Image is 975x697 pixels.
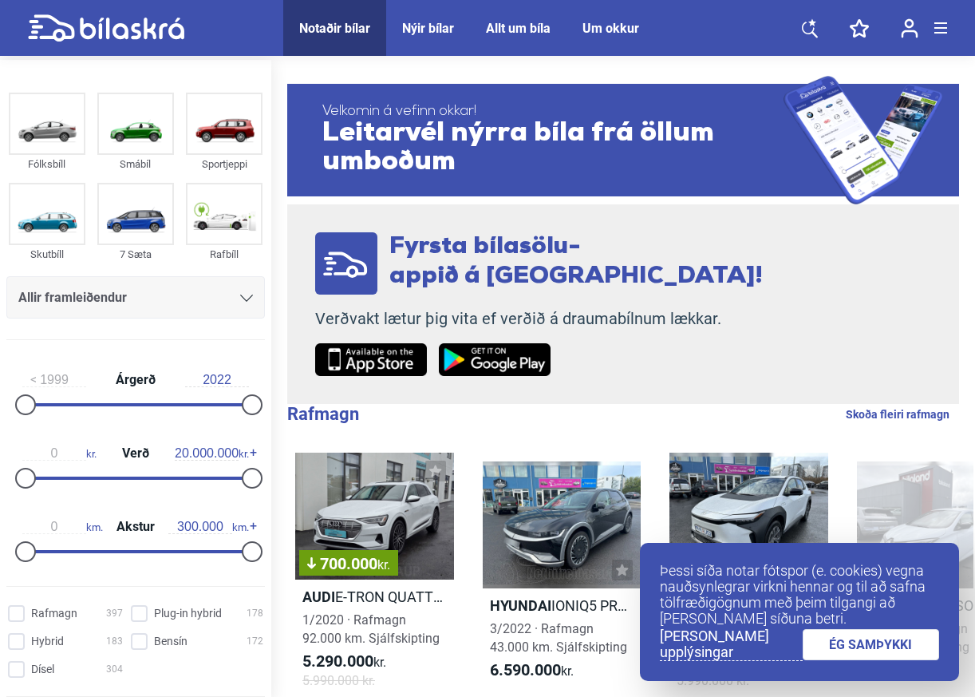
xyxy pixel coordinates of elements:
span: kr. [175,446,249,461]
h2: E-TRON QUATTRO 55 [295,588,454,606]
a: Allt um bíla [486,21,551,36]
div: Rafbíll [186,245,262,263]
span: Rafmagn [31,605,77,622]
b: Audi [302,588,335,605]
div: Smábíl [97,155,174,173]
span: 1/2020 · Rafmagn 92.000 km. Sjálfskipting [302,612,440,646]
a: Notaðir bílar [299,21,370,36]
span: kr. [490,661,574,680]
span: 304 [106,661,123,678]
span: 183 [106,633,123,650]
a: Velkomin á vefinn okkar!Leitarvél nýrra bíla frá öllum umboðum [287,76,959,204]
span: Hybrid [31,633,64,650]
a: Um okkur [582,21,639,36]
b: 5.290.000 [302,651,373,671]
p: Verðvakt lætur þig vita ef verðið á draumabílnum lækkar. [315,309,763,329]
span: Dísel [31,661,54,678]
a: Nýir bílar [402,21,454,36]
span: 5.990.000 kr. [302,671,375,690]
a: Skoða fleiri rafmagn [846,404,949,425]
span: km. [22,520,103,534]
a: [PERSON_NAME] upplýsingar [660,628,803,661]
span: Fyrsta bílasölu- appið á [GEOGRAPHIC_DATA]! [389,235,763,289]
div: Sportjeppi [186,155,262,173]
span: 178 [247,605,263,622]
span: Akstur [112,521,159,533]
div: Fólksbíll [9,155,85,173]
span: Leitarvél nýrra bíla frá öllum umboðum [322,120,784,177]
b: 6.590.000 [490,660,561,679]
p: Þessi síða notar fótspor (e. cookies) vegna nauðsynlegrar virkni hennar og til að safna tölfræðig... [660,563,939,627]
h2: IONIQ5 PREMIUM 73 KWH [483,596,641,615]
span: 700.000 [307,556,390,572]
span: kr. [302,652,386,671]
img: user-login.svg [901,18,918,38]
b: Hyundai [490,597,551,614]
a: ÉG SAMÞYKKI [803,629,940,660]
b: Rafmagn [287,404,359,424]
span: km. [168,520,249,534]
span: kr. [22,446,97,461]
div: Skutbíll [9,245,85,263]
span: Velkomin á vefinn okkar! [322,104,784,120]
span: 172 [247,633,263,650]
span: 397 [106,605,123,622]
span: Plug-in hybrid [154,605,222,622]
span: Verð [118,447,153,460]
span: 3/2022 · Rafmagn 43.000 km. Sjálfskipting [490,621,627,655]
div: 7 Sæta [97,245,174,263]
span: Árgerð [112,374,160,386]
span: Bensín [154,633,187,650]
span: Allir framleiðendur [18,287,127,309]
span: kr. [377,557,390,572]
